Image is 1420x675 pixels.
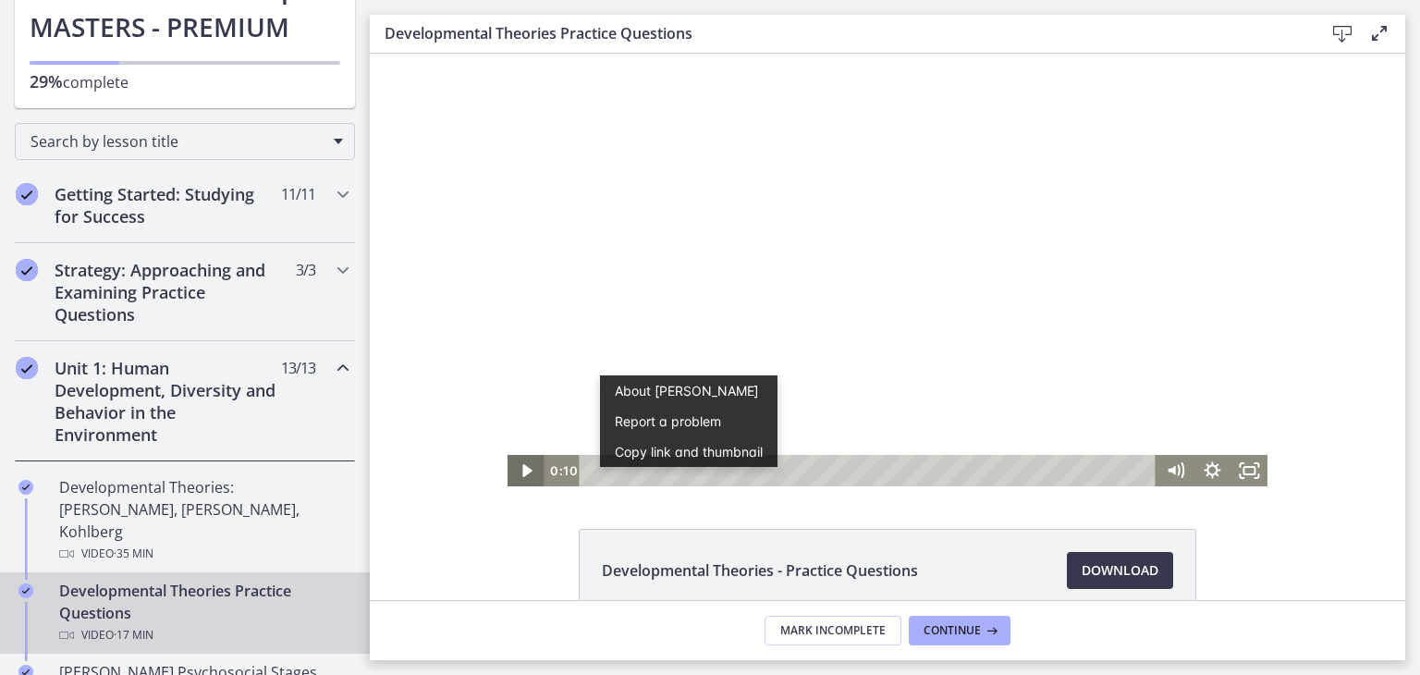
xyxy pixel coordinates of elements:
[602,559,918,582] span: Developmental Theories - Practice Questions
[59,476,348,565] div: Developmental Theories: [PERSON_NAME], [PERSON_NAME], Kohlberg
[18,480,33,495] i: Completed
[55,183,280,227] h2: Getting Started: Studying for Success
[59,543,348,565] div: Video
[230,352,408,383] button: Report a problem
[59,624,348,646] div: Video
[16,259,38,281] i: Completed
[16,357,38,379] i: Completed
[114,624,153,646] span: · 17 min
[780,623,886,638] span: Mark Incomplete
[296,259,315,281] span: 3 / 3
[824,401,861,433] button: Show settings menu
[15,123,355,160] div: Search by lesson title
[281,183,315,205] span: 11 / 11
[765,616,901,645] button: Mark Incomplete
[230,383,408,413] button: Copy link and thumbnail
[114,543,153,565] span: · 35 min
[59,580,348,646] div: Developmental Theories Practice Questions
[1067,552,1173,589] a: Download
[281,357,315,379] span: 13 / 13
[385,22,1294,44] h3: Developmental Theories Practice Questions
[16,183,38,205] i: Completed
[30,70,63,92] span: 29%
[31,131,324,152] span: Search by lesson title
[55,357,280,446] h2: Unit 1: Human Development, Diversity and Behavior in the Environment
[230,322,408,352] a: About [PERSON_NAME]
[787,401,824,433] button: Mute
[370,54,1405,486] iframe: Video Lesson
[909,616,1010,645] button: Continue
[55,259,280,325] h2: Strategy: Approaching and Examining Practice Questions
[18,583,33,598] i: Completed
[30,70,340,93] p: complete
[1082,559,1158,582] span: Download
[924,623,981,638] span: Continue
[861,401,898,433] button: Fullscreen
